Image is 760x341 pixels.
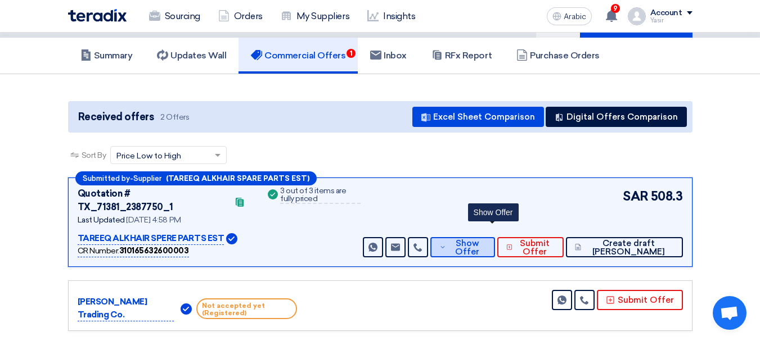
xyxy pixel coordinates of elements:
[419,38,504,74] a: RFx Report
[650,17,664,24] font: Yasir
[68,9,127,22] img: Teradix logo
[384,50,407,61] font: Inbox
[564,12,586,21] font: Arabic
[78,297,147,320] font: [PERSON_NAME] Trading Co.
[145,38,239,74] a: Updates Wall
[116,151,181,161] font: Price Low to High
[160,112,189,122] font: 2 Offers
[592,238,665,257] font: Create draft [PERSON_NAME]
[78,233,224,243] font: TAREEQ ALKHAIR SPERE PARTS EST
[546,107,687,127] button: Digital Offers Comparison
[68,38,145,74] a: Summary
[433,112,535,122] font: Excel Sheet Comparison
[140,4,209,29] a: Sourcing
[181,303,192,315] img: Verified Account
[445,50,492,61] font: RFx Report
[126,215,181,225] font: [DATE] 4:58 PM
[651,189,683,204] font: 508.3
[83,174,130,183] font: Submitted by
[209,4,272,29] a: Orders
[226,233,237,244] img: Verified Account
[280,186,346,203] font: 3 out of 3 items are fully priced
[78,188,173,212] font: Quotation # TX_71381_2387750_1
[82,151,106,160] font: Sort By
[412,107,544,127] button: Excel Sheet Comparison
[166,174,309,183] font: (TAREEQ ALKHAIR SPARE PARTS EST)
[358,38,419,74] a: Inbox
[358,4,424,29] a: Insights
[170,50,226,61] font: Updates Wall
[202,301,265,316] font: Not accepted yet (Registered)
[713,296,746,330] div: Open chat
[504,38,612,74] a: Purchase Orders
[272,4,358,29] a: My Suppliers
[628,7,646,25] img: profile_test.png
[383,11,415,21] font: Insights
[296,11,349,21] font: My Suppliers
[566,112,678,122] font: Digital Offers Comparison
[133,174,161,183] font: Supplier
[547,7,592,25] button: Arabic
[130,175,133,183] font: -
[119,246,189,256] font: 310165632600003
[430,237,495,257] button: Show Offer
[650,8,682,17] font: Account
[234,11,263,21] font: Orders
[78,215,125,225] font: Last Updated
[530,50,600,61] font: Purchase Orders
[618,295,674,305] font: Submit Offer
[239,38,358,74] a: Commercial Offers1
[497,237,564,257] button: Submit Offer
[165,11,200,21] font: Sourcing
[520,238,550,257] font: Submit Offer
[613,4,618,12] font: 9
[264,50,345,61] font: Commercial Offers
[94,50,133,61] font: Summary
[468,203,519,221] div: Show Offer
[566,237,683,257] button: Create draft [PERSON_NAME]
[623,189,649,204] font: SAR
[78,111,154,123] font: Received offers
[455,238,479,257] font: Show Offer
[78,246,119,256] font: CR Number:
[597,290,683,310] button: Submit Offer
[350,49,353,57] font: 1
